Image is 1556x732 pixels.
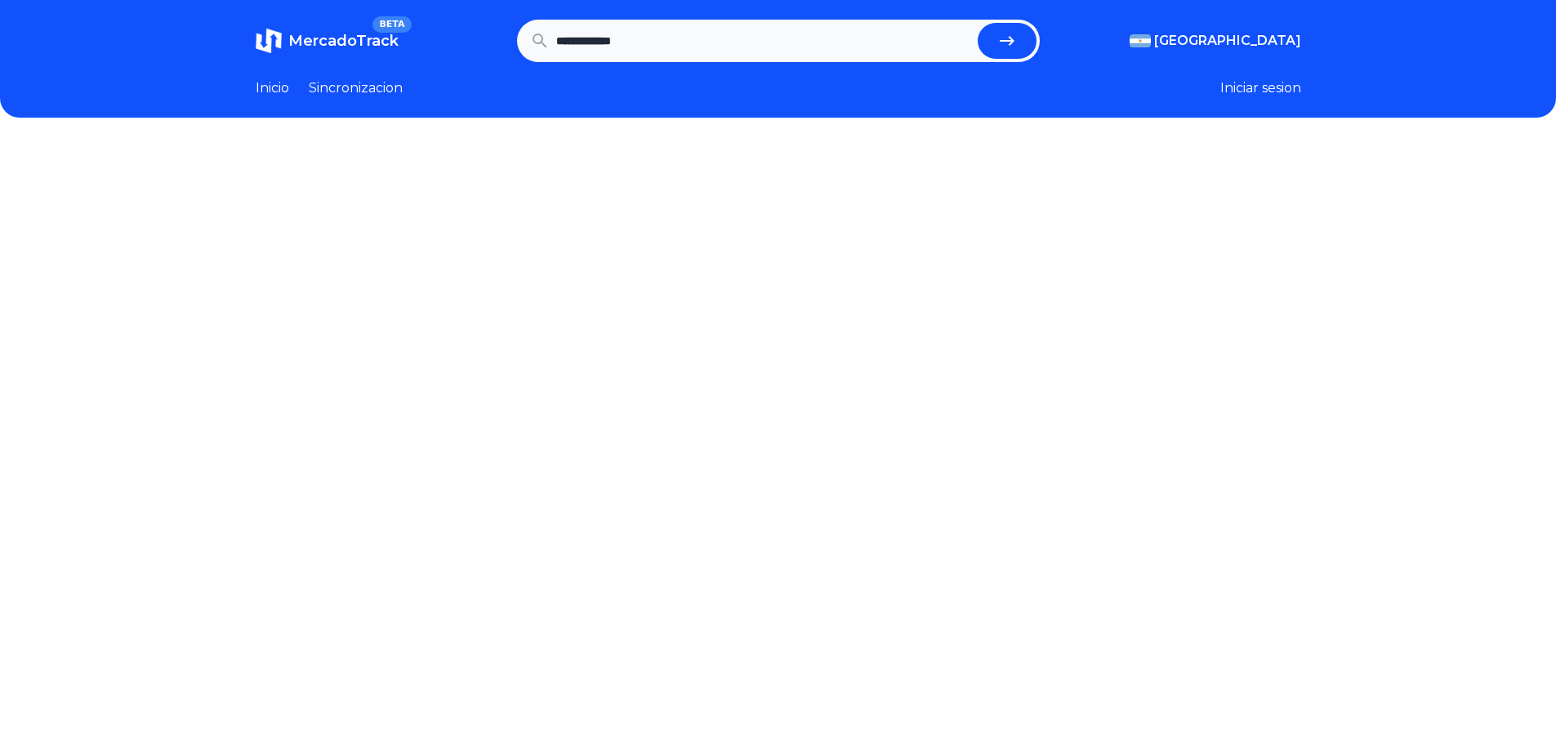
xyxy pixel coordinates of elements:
img: MercadoTrack [256,28,282,54]
a: MercadoTrackBETA [256,28,399,54]
a: Sincronizacion [309,78,403,98]
button: [GEOGRAPHIC_DATA] [1130,31,1301,51]
button: Iniciar sesion [1220,78,1301,98]
span: BETA [372,16,411,33]
span: [GEOGRAPHIC_DATA] [1154,31,1301,51]
span: MercadoTrack [288,32,399,50]
a: Inicio [256,78,289,98]
img: Argentina [1130,34,1151,47]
